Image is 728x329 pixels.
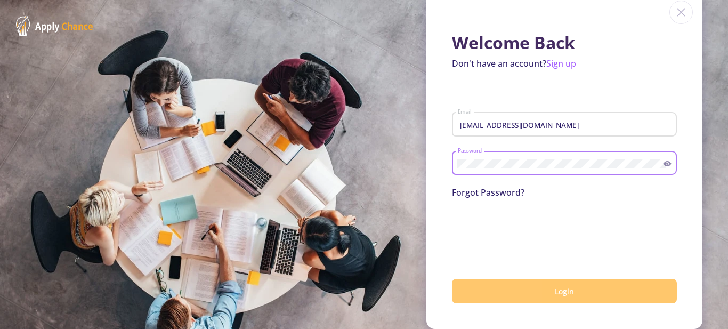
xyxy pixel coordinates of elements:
[452,212,614,253] iframe: reCAPTCHA
[452,33,677,53] h1: Welcome Back
[16,16,93,36] img: ApplyChance Logo
[546,58,576,69] a: Sign up
[452,279,677,304] button: Login
[452,57,677,70] p: Don't have an account?
[452,187,524,198] a: Forgot Password?
[669,1,693,24] img: close icon
[555,286,574,296] span: Login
